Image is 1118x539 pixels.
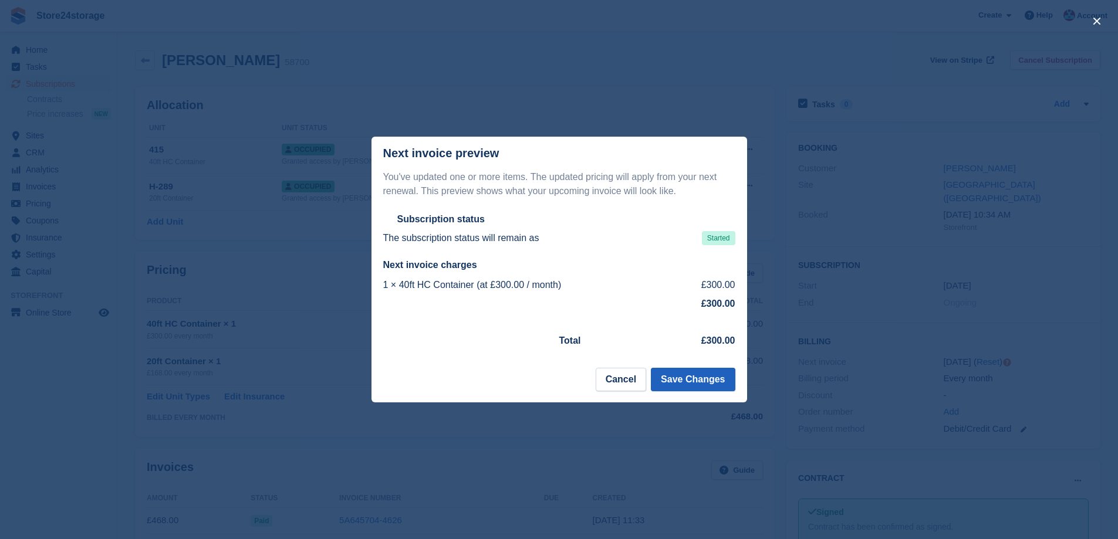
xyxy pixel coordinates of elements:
span: Started [702,231,735,245]
button: close [1087,12,1106,30]
strong: £300.00 [701,335,735,345]
button: Save Changes [651,368,735,391]
p: The subscription status will remain as [383,231,539,245]
td: 1 × 40ft HC Container (at £300.00 / month) [383,276,679,294]
strong: £300.00 [701,299,735,309]
h2: Subscription status [397,213,485,225]
button: Cancel [596,368,646,391]
td: £300.00 [679,276,735,294]
h2: Next invoice charges [383,259,735,271]
p: You've updated one or more items. The updated pricing will apply from your next renewal. This pre... [383,170,735,198]
p: Next invoice preview [383,147,499,160]
strong: Total [559,335,581,345]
